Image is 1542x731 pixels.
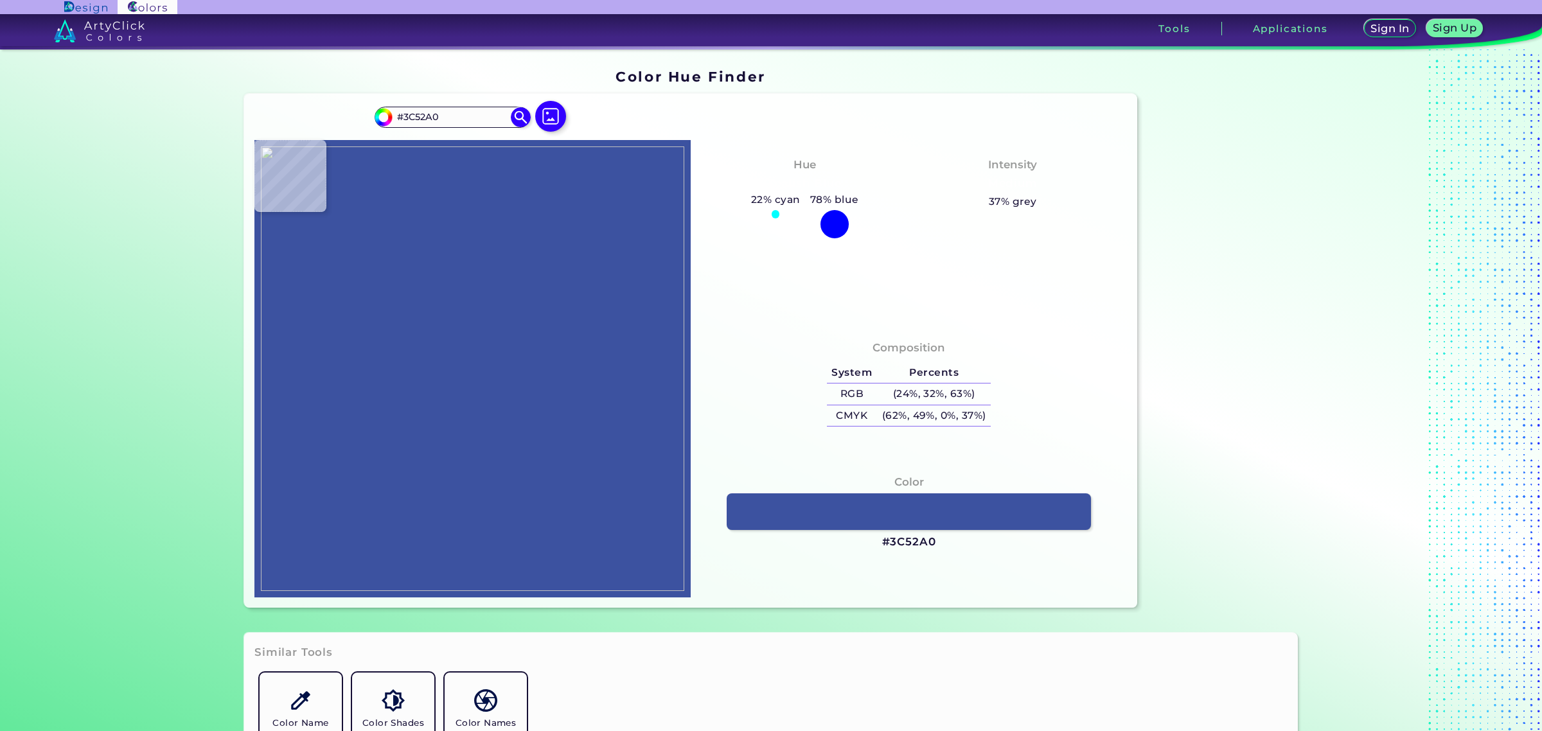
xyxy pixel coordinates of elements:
img: ArtyClick Design logo [64,1,107,13]
h5: Sign Up [1435,23,1475,33]
img: icon picture [535,101,566,132]
img: icon search [511,107,530,127]
img: icon_color_name_finder.svg [289,689,312,712]
h5: 78% blue [805,191,864,208]
h5: CMYK [827,405,877,427]
h5: (24%, 32%, 63%) [877,383,991,405]
a: Sign Up [1430,21,1480,37]
img: icon_color_shades.svg [382,689,404,712]
h5: Percents [877,362,991,383]
h4: Composition [873,339,945,357]
h3: Similar Tools [254,645,333,660]
h5: 37% grey [989,193,1037,210]
a: Sign In [1367,21,1414,37]
img: 08a01d98-272c-4769-b25b-a31378239360 [261,146,684,591]
h3: Tools [1158,24,1190,33]
h3: Applications [1253,24,1328,33]
h4: Hue [793,155,816,174]
img: logo_artyclick_colors_white.svg [54,19,145,42]
img: icon_color_names_dictionary.svg [474,689,497,712]
h5: System [827,362,877,383]
h3: Tealish Blue [763,176,847,191]
h4: Color [894,473,924,491]
h4: Intensity [988,155,1037,174]
h3: Medium [982,176,1043,191]
h3: #3C52A0 [882,534,936,550]
h5: Sign In [1372,24,1407,33]
input: type color.. [393,109,512,126]
h5: 22% cyan [746,191,805,208]
h1: Color Hue Finder [616,67,765,86]
h5: RGB [827,383,877,405]
h5: (62%, 49%, 0%, 37%) [877,405,991,427]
